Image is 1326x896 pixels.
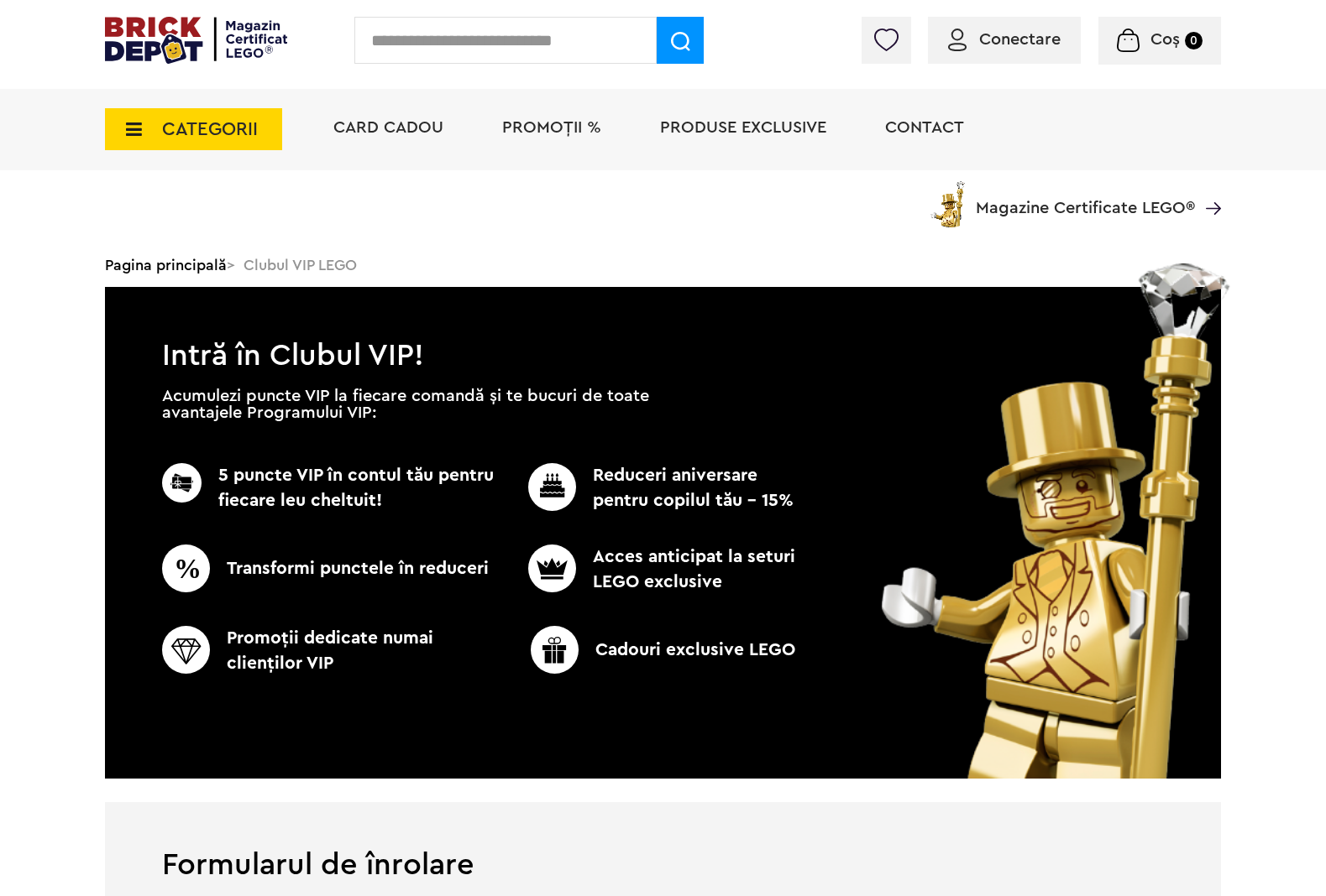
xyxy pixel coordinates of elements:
span: Coș [1150,31,1180,48]
p: Cadouri exclusive LEGO [494,626,832,674]
h1: Formularul de înrolare [105,802,1221,880]
p: 5 puncte VIP în contul tău pentru fiecare leu cheltuit! [162,463,501,513]
img: CC_BD_Green_chek_mark [531,626,579,674]
small: 0 [1185,32,1203,49]
p: Promoţii dedicate numai clienţilor VIP [162,626,501,676]
a: Conectare [948,31,1061,48]
h1: Intră în Clubul VIP! [105,287,1221,364]
a: Magazine Certificate LEGO® [1195,178,1221,195]
img: CC_BD_Green_chek_mark [528,544,576,592]
a: Card Cadou [333,119,443,136]
a: Produse exclusive [660,119,826,136]
img: CC_BD_Green_chek_mark [528,463,576,511]
a: PROMOȚII % [502,119,601,136]
span: CATEGORII [162,120,258,138]
p: Acumulezi puncte VIP la fiecare comandă și te bucuri de toate avantajele Programului VIP: [162,388,649,421]
p: Transformi punctele în reduceri [162,544,501,592]
p: Reduceri aniversare pentru copilul tău - 15% [501,463,801,513]
a: Pagina principală [105,258,227,273]
img: vip_page_image [858,263,1255,779]
div: > Clubul VIP LEGO [105,243,1221,287]
img: CC_BD_Green_chek_mark [162,544,210,592]
img: CC_BD_Green_chek_mark [162,626,210,674]
img: CC_BD_Green_chek_mark [162,463,202,503]
span: Conectare [979,31,1061,48]
p: Acces anticipat la seturi LEGO exclusive [501,544,801,595]
span: Magazine Certificate LEGO® [976,178,1195,216]
a: Contact [885,119,964,136]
